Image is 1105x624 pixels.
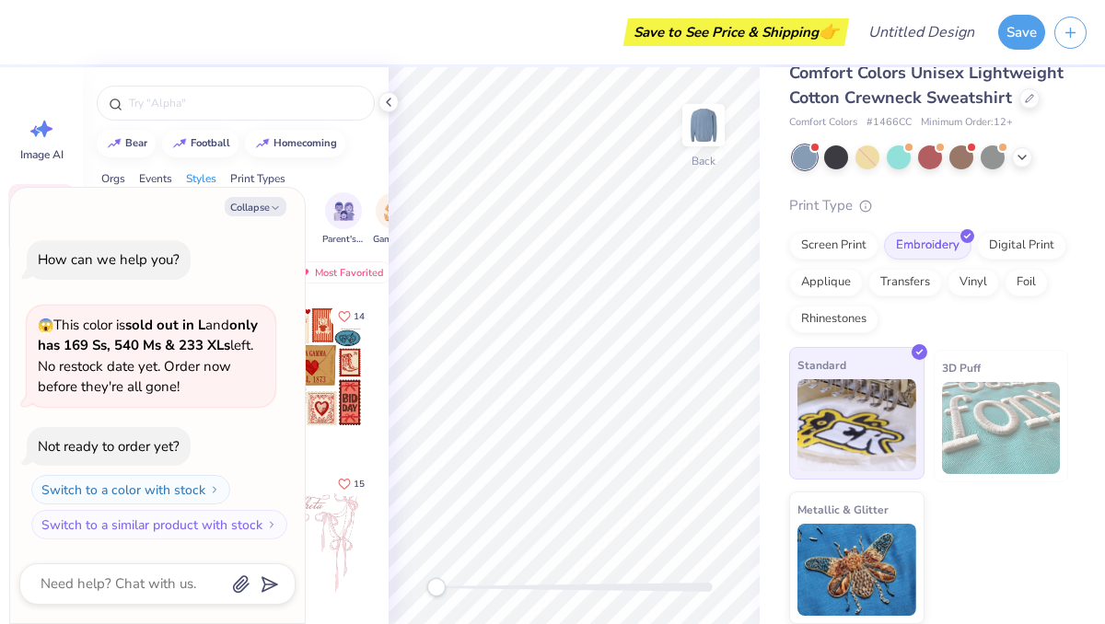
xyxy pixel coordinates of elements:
[867,115,912,131] span: # 1466CC
[266,519,277,530] img: Switch to a similar product with stock
[38,316,258,397] span: This color is and left. No restock date yet. Order now before they're all gone!
[38,250,180,269] div: How can we help you?
[127,94,363,112] input: Try "Alpha"
[330,304,373,329] button: Like
[977,232,1066,260] div: Digital Print
[373,192,415,247] button: filter button
[789,195,1068,216] div: Print Type
[273,138,337,148] div: homecoming
[797,500,889,519] span: Metallic & Glitter
[384,201,405,222] img: Game Day Image
[125,138,147,148] div: bear
[172,138,187,149] img: trend_line.gif
[38,317,53,334] span: 😱
[139,170,172,187] div: Events
[38,437,180,456] div: Not ready to order yet?
[942,382,1061,474] img: 3D Puff
[948,269,999,296] div: Vinyl
[209,484,220,495] img: Switch to a color with stock
[692,153,715,169] div: Back
[288,261,392,283] div: Most Favorited
[330,471,373,496] button: Like
[125,316,205,334] strong: sold out in L
[322,233,365,247] span: Parent's Weekend
[427,578,446,596] div: Accessibility label
[868,269,942,296] div: Transfers
[354,480,365,489] span: 15
[97,130,156,157] button: bear
[186,170,216,187] div: Styles
[354,312,365,321] span: 14
[322,192,365,247] div: filter for Parent's Weekend
[230,170,285,187] div: Print Types
[789,115,857,131] span: Comfort Colors
[31,510,287,539] button: Switch to a similar product with stock
[107,138,122,149] img: trend_line.gif
[245,130,345,157] button: homecoming
[797,524,916,616] img: Metallic & Glitter
[322,192,365,247] button: filter button
[797,355,846,375] span: Standard
[685,107,722,144] img: Back
[789,306,878,333] div: Rhinestones
[333,201,355,222] img: Parent's Weekend Image
[884,232,971,260] div: Embroidery
[854,14,989,51] input: Untitled Design
[31,475,230,504] button: Switch to a color with stock
[819,20,839,42] span: 👉
[789,269,863,296] div: Applique
[942,358,981,377] span: 3D Puff
[162,130,238,157] button: football
[101,170,125,187] div: Orgs
[191,138,230,148] div: football
[20,147,64,162] span: Image AI
[789,232,878,260] div: Screen Print
[921,115,1013,131] span: Minimum Order: 12 +
[255,138,270,149] img: trend_line.gif
[628,18,844,46] div: Save to See Price & Shipping
[373,192,415,247] div: filter for Game Day
[373,233,415,247] span: Game Day
[225,197,286,216] button: Collapse
[1005,269,1048,296] div: Foil
[998,15,1045,50] button: Save
[797,379,916,471] img: Standard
